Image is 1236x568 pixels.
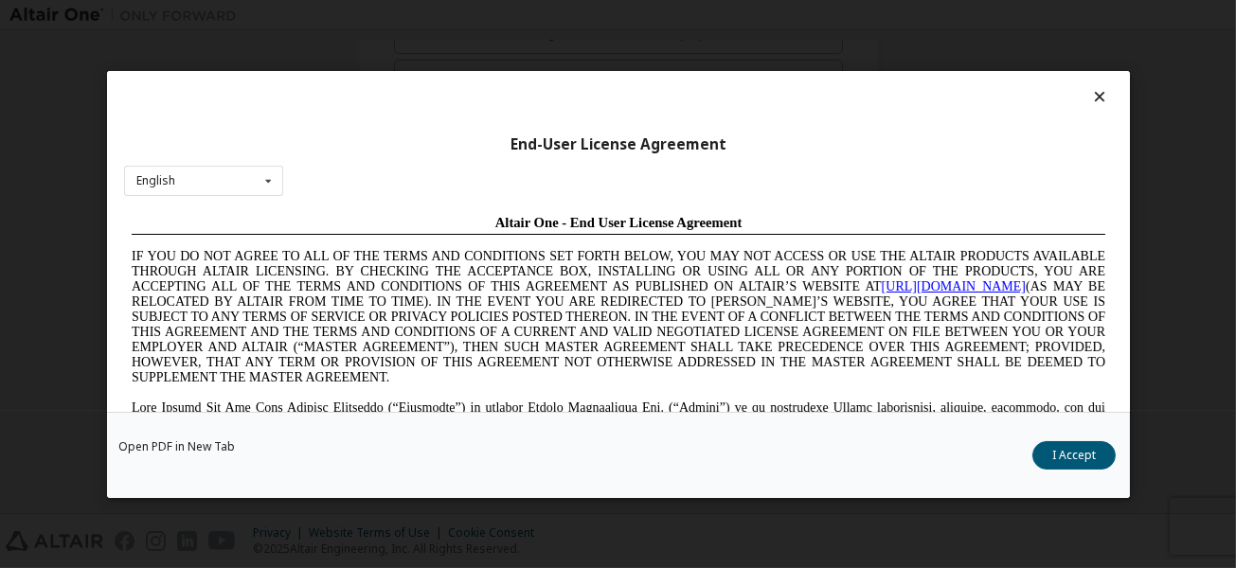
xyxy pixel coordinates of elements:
button: I Accept [1032,441,1116,470]
div: English [136,175,175,186]
a: Open PDF in New Tab [118,441,235,453]
span: Altair One - End User License Agreement [371,8,618,23]
a: [URL][DOMAIN_NAME] [758,72,902,86]
span: IF YOU DO NOT AGREE TO ALL OF THE TERMS AND CONDITIONS SET FORTH BELOW, YOU MAY NOT ACCESS OR USE... [8,42,981,177]
span: Lore Ipsumd Sit Ame Cons Adipisc Elitseddo (“Eiusmodte”) in utlabor Etdolo Magnaaliqua Eni. (“Adm... [8,193,981,328]
div: End-User License Agreement [124,134,1113,153]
